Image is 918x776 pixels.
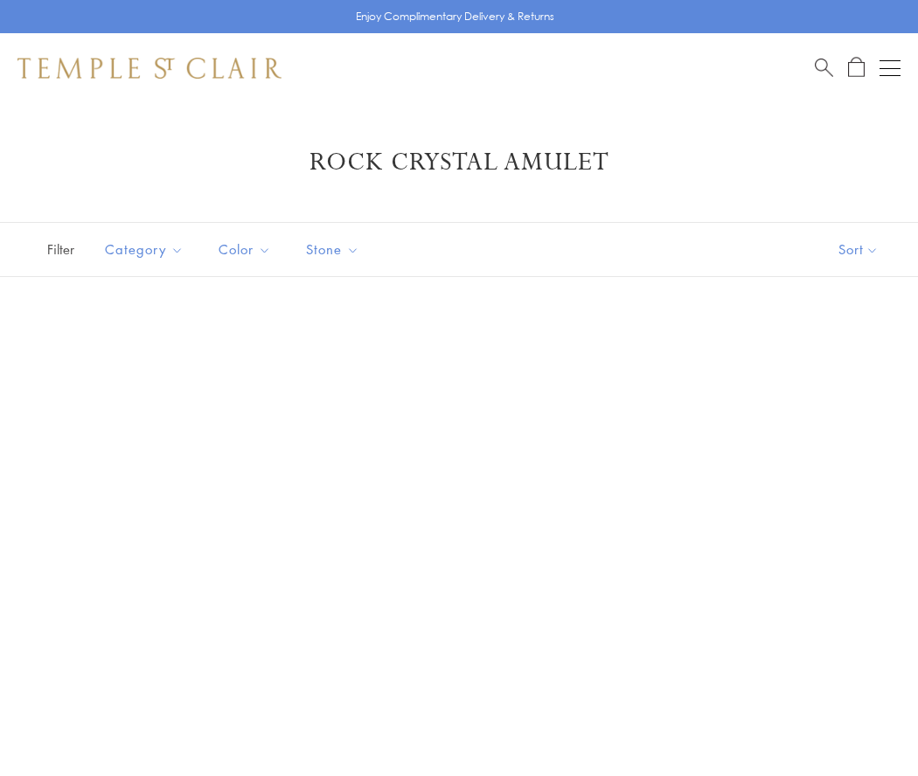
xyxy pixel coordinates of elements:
[293,230,372,269] button: Stone
[96,239,197,260] span: Category
[799,223,918,276] button: Show sort by
[92,230,197,269] button: Category
[815,57,833,79] a: Search
[210,239,284,260] span: Color
[848,57,865,79] a: Open Shopping Bag
[17,58,282,79] img: Temple St. Clair
[205,230,284,269] button: Color
[44,147,874,178] h1: Rock Crystal Amulet
[297,239,372,260] span: Stone
[880,58,901,79] button: Open navigation
[356,8,554,25] p: Enjoy Complimentary Delivery & Returns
